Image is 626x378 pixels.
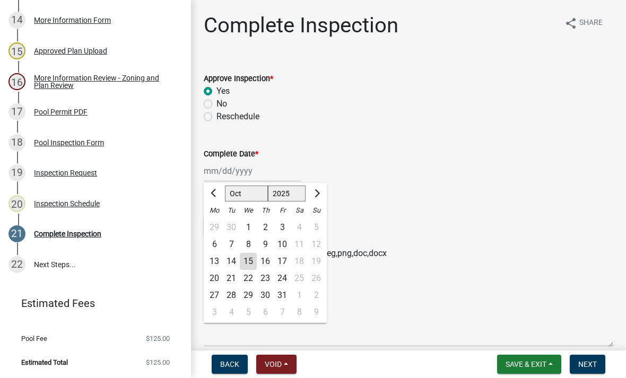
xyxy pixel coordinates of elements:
div: 21 [223,270,240,287]
div: Th [257,202,274,219]
div: Thursday, October 30, 2025 [257,287,274,304]
div: 30 [223,219,240,236]
div: More Information Review - Zoning and Plan Review [34,74,174,89]
div: 29 [206,219,223,236]
label: Complete Date [204,151,258,158]
div: 8 [240,236,257,253]
button: Next month [310,185,323,202]
div: Monday, November 3, 2025 [206,304,223,321]
div: 14 [223,253,240,270]
div: Monday, October 20, 2025 [206,270,223,287]
div: 20 [206,270,223,287]
div: Tuesday, October 7, 2025 [223,236,240,253]
span: Void [265,360,282,368]
div: 31 [274,287,291,304]
label: Yes [216,85,230,98]
div: Friday, October 17, 2025 [274,253,291,270]
button: Next [570,355,605,374]
input: mm/dd/yyyy [204,160,301,182]
div: 9 [257,236,274,253]
div: 3 [206,304,223,321]
div: 28 [223,287,240,304]
div: Wednesday, October 15, 2025 [240,253,257,270]
div: 16 [8,73,25,90]
div: 29 [240,287,257,304]
div: 21 [8,225,25,242]
div: Thursday, October 16, 2025 [257,253,274,270]
span: $125.00 [146,335,170,342]
div: 17 [8,103,25,120]
button: Void [256,355,297,374]
div: Pool Inspection Form [34,139,104,146]
div: 2 [257,219,274,236]
div: 13 [206,253,223,270]
span: Estimated Total [21,359,68,366]
div: Pool Permit PDF [34,108,88,116]
div: 22 [8,256,25,273]
div: Friday, October 3, 2025 [274,219,291,236]
div: Wednesday, October 22, 2025 [240,270,257,287]
div: Wednesday, October 8, 2025 [240,236,257,253]
div: Monday, October 6, 2025 [206,236,223,253]
span: Back [220,360,239,368]
span: Pool Fee [21,335,47,342]
div: Friday, October 31, 2025 [274,287,291,304]
div: Friday, November 7, 2025 [274,304,291,321]
select: Select month [225,186,268,201]
div: Thursday, October 2, 2025 [257,219,274,236]
div: Tu [223,202,240,219]
div: 7 [223,236,240,253]
div: 6 [206,236,223,253]
div: 15 [8,42,25,59]
label: No [216,98,227,110]
div: Tuesday, October 14, 2025 [223,253,240,270]
select: Select year [268,186,306,201]
div: 18 [8,134,25,151]
h1: Complete Inspection [204,13,398,38]
div: 23 [257,270,274,287]
div: Friday, October 10, 2025 [274,236,291,253]
span: Share [579,17,603,30]
div: Monday, October 13, 2025 [206,253,223,270]
div: We [240,202,257,219]
div: Fr [274,202,291,219]
div: Monday, September 29, 2025 [206,219,223,236]
div: 20 [8,195,25,212]
div: Inspection Schedule [34,200,100,207]
div: 4 [223,304,240,321]
div: Su [308,202,325,219]
div: Tuesday, October 21, 2025 [223,270,240,287]
div: 16 [257,253,274,270]
div: Thursday, October 9, 2025 [257,236,274,253]
label: Reschedule [216,110,259,123]
div: Tuesday, September 30, 2025 [223,219,240,236]
div: More Information Form [34,16,111,24]
div: Mo [206,202,223,219]
div: Wednesday, October 1, 2025 [240,219,257,236]
div: Wednesday, November 5, 2025 [240,304,257,321]
div: 17 [274,253,291,270]
div: Inspection Request [34,169,97,177]
div: 1 [240,219,257,236]
span: Next [578,360,597,368]
a: Estimated Fees [8,293,174,314]
span: $125.00 [146,359,170,366]
span: Save & Exit [506,360,546,368]
button: Previous month [208,185,221,202]
div: 19 [8,164,25,181]
label: Approve Inspection [204,75,273,83]
div: Tuesday, November 4, 2025 [223,304,240,321]
div: Tuesday, October 28, 2025 [223,287,240,304]
div: 10 [274,236,291,253]
div: Complete Inspection [34,230,101,238]
button: Save & Exit [497,355,561,374]
div: 30 [257,287,274,304]
div: 15 [240,253,257,270]
div: Monday, October 27, 2025 [206,287,223,304]
div: 3 [274,219,291,236]
div: Friday, October 24, 2025 [274,270,291,287]
div: 24 [274,270,291,287]
i: share [564,17,577,30]
div: 27 [206,287,223,304]
div: 7 [274,304,291,321]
